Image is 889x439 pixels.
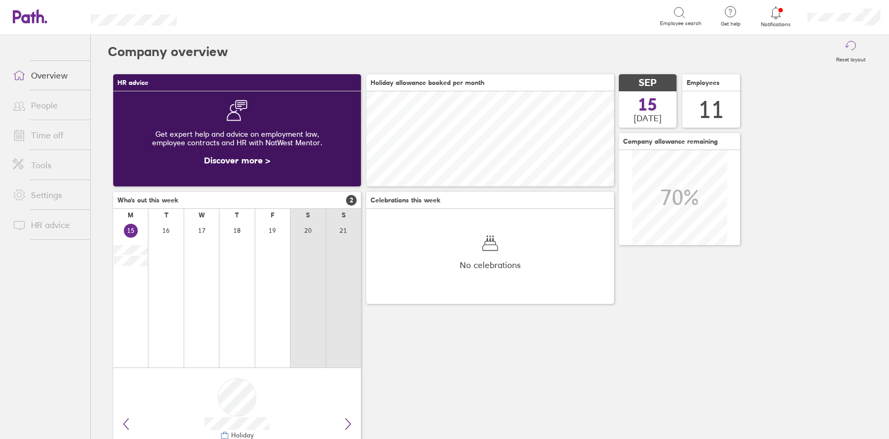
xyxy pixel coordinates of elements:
[713,21,748,27] span: Get help
[128,211,133,219] div: M
[4,65,90,86] a: Overview
[371,79,484,87] span: Holiday allowance booked per month
[229,432,254,439] div: Holiday
[830,35,872,69] button: Reset layout
[235,211,239,219] div: T
[4,124,90,146] a: Time off
[108,35,228,69] h2: Company overview
[271,211,274,219] div: F
[4,184,90,206] a: Settings
[4,154,90,176] a: Tools
[634,113,662,123] span: [DATE]
[638,96,657,113] span: 15
[687,79,720,87] span: Employees
[460,260,521,270] span: No celebrations
[199,211,205,219] div: W
[698,96,724,123] div: 11
[122,121,352,155] div: Get expert help and advice on employment law, employee contracts and HR with NatWest Mentor.
[204,155,270,166] a: Discover more >
[117,197,178,204] span: Who's out this week
[164,211,168,219] div: T
[623,138,718,145] span: Company allowance remaining
[4,214,90,236] a: HR advice
[342,211,345,219] div: S
[306,211,310,219] div: S
[346,195,357,206] span: 2
[117,79,148,87] span: HR advice
[759,21,793,28] span: Notifications
[4,95,90,116] a: People
[830,53,872,63] label: Reset layout
[371,197,440,204] span: Celebrations this week
[639,77,657,89] span: SEP
[759,5,793,28] a: Notifications
[206,11,233,21] div: Search
[660,20,702,27] span: Employee search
